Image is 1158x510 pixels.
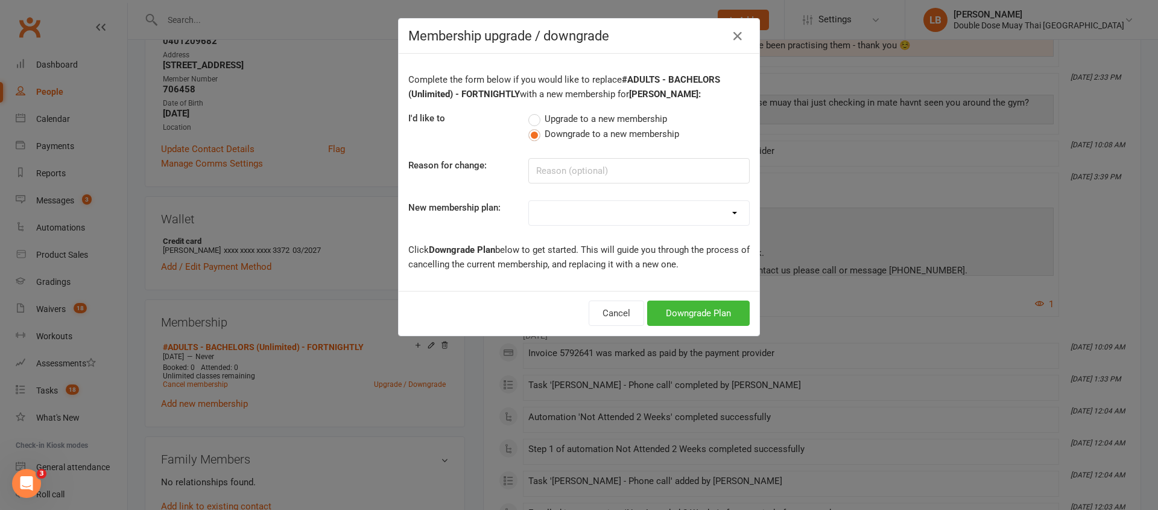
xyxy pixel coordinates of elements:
button: Downgrade Plan [647,301,750,326]
span: Downgrade to a new membership [545,127,679,139]
span: Upgrade to a new membership [545,112,667,124]
p: Complete the form below if you would like to replace with a new membership for [408,72,750,101]
b: [PERSON_NAME]: [629,89,701,100]
button: Close [728,27,747,46]
span: 3 [37,469,46,479]
p: Click below to get started. This will guide you through the process of cancelling the current mem... [408,243,750,272]
input: Reason (optional) [528,158,750,183]
button: Cancel [589,301,644,326]
iframe: Intercom live chat [12,469,41,498]
h4: Membership upgrade / downgrade [408,28,750,43]
label: I'd like to [408,111,445,126]
b: Downgrade Plan [429,244,495,255]
label: Reason for change: [408,158,487,173]
label: New membership plan: [408,200,501,215]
